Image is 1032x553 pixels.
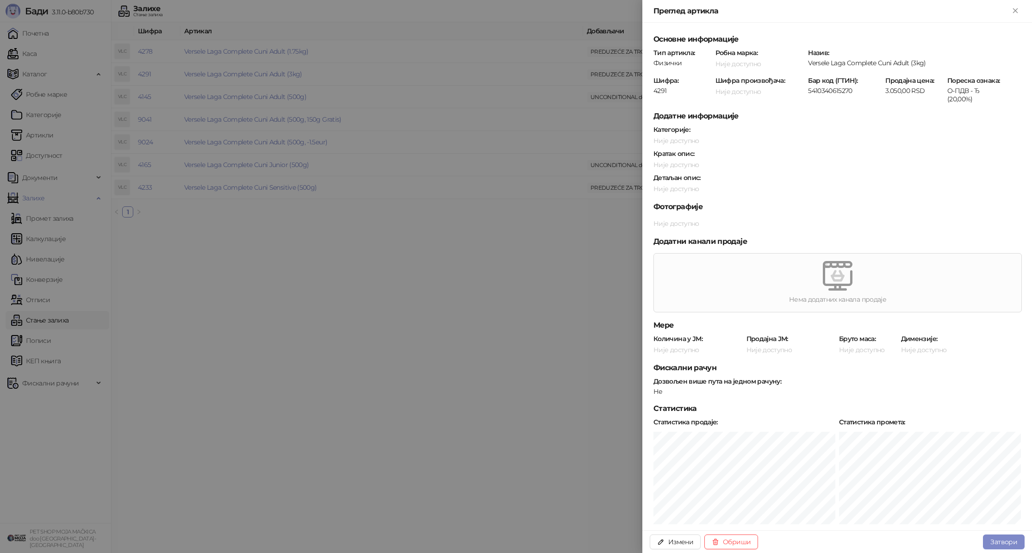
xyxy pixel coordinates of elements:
span: Није доступно [653,219,699,228]
button: Обриши [704,534,758,549]
strong: Продајна ЈМ : [746,335,788,343]
strong: Кратак опис : [653,149,694,158]
strong: Статистика продаје : [653,418,718,426]
strong: Статистика промета : [839,418,905,426]
button: Затвори [983,534,1025,549]
div: Преглед артикла [653,6,1010,17]
h5: Статистика [653,403,1021,414]
div: Не [653,387,1022,396]
strong: Детаљан опис : [653,174,701,182]
span: Није доступно [653,137,699,145]
span: Није доступно [839,346,885,354]
h5: Фискални рачун [653,362,1021,373]
div: 4291 [653,87,713,95]
span: Није доступно [715,87,761,96]
strong: Назив : [808,49,829,57]
button: Close [1010,6,1021,17]
h5: Додатни канали продаје [653,236,1021,247]
strong: Робна марка : [715,49,758,57]
div: 5410340615270 [807,87,883,95]
strong: Бар код (ГТИН) : [808,76,858,85]
div: О-ПДВ - Ђ (20,00%) [946,87,1007,103]
span: Није доступно [653,161,699,169]
h5: Основне информације [653,34,1021,45]
strong: Тип артикла : [653,49,695,57]
h5: Фотографије [653,201,1021,212]
strong: Шифра : [653,76,678,85]
strong: Димензије : [901,335,938,343]
span: Није доступно [653,185,699,193]
span: Није доступно [901,346,947,354]
strong: Шифра произвођача : [715,76,785,85]
h5: Додатне информације [653,111,1021,122]
span: Није доступно [746,346,792,354]
div: Versele Laga Complete Cuni Adult (3kg) [807,59,1022,67]
span: Није доступно [653,346,699,354]
div: Физички [653,59,713,67]
strong: Количина у ЈМ : [653,335,703,343]
button: Измени [650,534,701,549]
span: Није доступно [715,60,761,68]
div: 3.050,00 RSD [884,87,945,95]
strong: Продајна цена : [885,76,934,85]
strong: Бруто маса : [839,335,876,343]
strong: Дозвољен више пута на једном рачуну : [653,377,781,385]
strong: Категорије : [653,125,690,134]
h5: Мере [653,320,1021,331]
div: Нема додатних канала продаје [654,294,1021,304]
strong: Пореска ознака : [947,76,1000,85]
